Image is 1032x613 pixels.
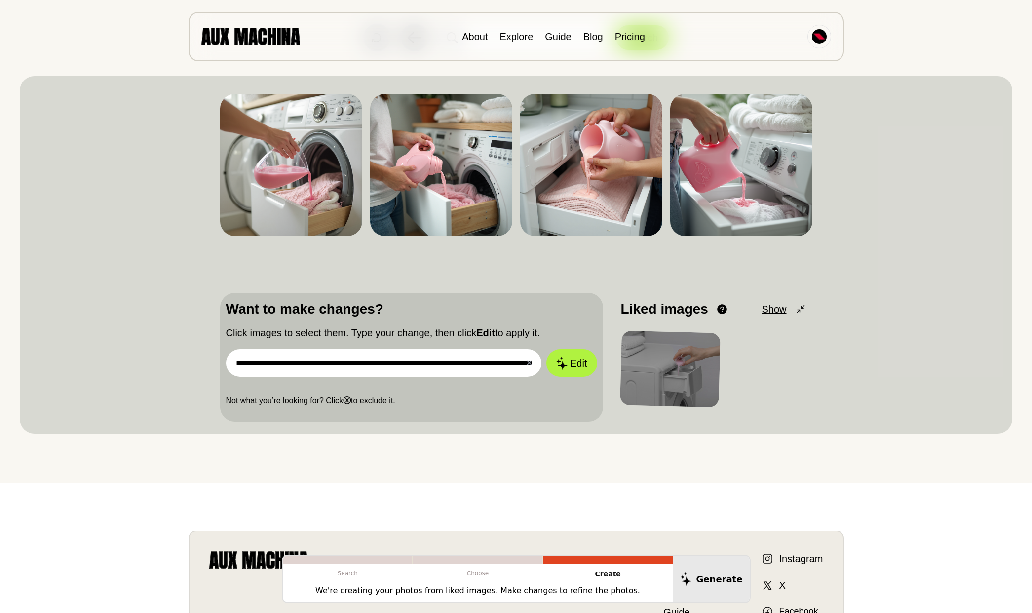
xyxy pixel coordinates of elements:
img: Search result [670,94,812,236]
p: Choose [413,564,543,583]
button: Edit [546,349,597,377]
b: Edit [476,327,495,338]
p: Want to make changes? [226,299,597,320]
span: Show [762,302,786,317]
p: Click images to select them. Type your change, then click to apply it. [226,326,597,340]
button: Generate [673,556,750,602]
p: Search [283,564,413,583]
img: Search result [370,94,512,236]
img: Search result [220,94,362,236]
a: Explore [499,31,533,42]
img: Avatar [812,29,827,44]
a: Terms of Service [524,551,598,566]
p: We're creating your photos from liked images. Make changes to refine the photos. [315,585,640,597]
a: Guide [545,31,571,42]
a: Blog [583,31,603,42]
a: About [462,31,488,42]
button: Show [762,302,806,317]
img: Instagram [762,553,773,565]
p: Not what you’re looking for? Click to exclude it. [226,395,597,407]
p: Create [543,564,673,585]
img: Search result [520,94,662,236]
a: Instagram [762,551,823,566]
button: ✕ [526,357,533,369]
p: Liked images [621,299,708,320]
a: Pricing [615,31,645,42]
a: Models [663,551,695,566]
img: AUX MACHINA [201,28,300,45]
b: ⓧ [343,396,351,405]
